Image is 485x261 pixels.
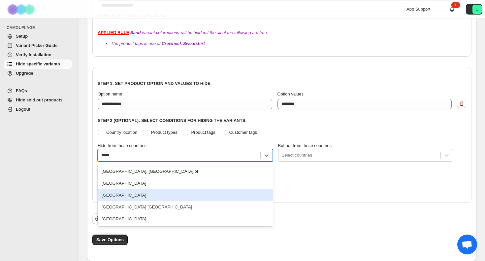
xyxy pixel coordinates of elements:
span: Hide specific variants [16,61,60,66]
div: [GEOGRAPHIC_DATA] [98,213,273,225]
p: Step 1: Set product option and values to hide [98,80,466,87]
a: Setup [4,32,72,41]
span: Product types [151,130,178,135]
b: Sand [130,30,141,35]
span: Variant Picker Guide [16,43,57,48]
p: Step 2 (Optional): Select conditions for hiding the variants: [98,117,466,124]
span: Customer tags [229,130,257,135]
button: Addanotheroption [92,213,143,224]
a: Variant Picker Guide [4,41,72,50]
button: Save Options [92,235,128,245]
span: Hide sold out products [16,97,63,102]
text: U [476,7,478,11]
span: App Support [406,7,430,12]
span: Hide from these countries [98,143,146,148]
span: Verify Installation [16,52,51,57]
span: Logout [16,107,30,112]
span: CAMOUFLAGE [7,25,75,30]
a: Hide sold out products [4,95,72,105]
div: [GEOGRAPHIC_DATA] [98,189,273,201]
div: [GEOGRAPHIC_DATA] [GEOGRAPHIC_DATA] [98,201,273,213]
span: Option values [277,92,304,96]
span: Avatar with initials U [472,5,482,14]
div: [GEOGRAPHIC_DATA] [98,177,273,189]
a: Hide specific variants [4,59,72,69]
span: Setup [16,34,28,39]
button: Avatar with initials U [466,4,482,15]
span: Upgrade [16,71,33,76]
div: [GEOGRAPHIC_DATA], [GEOGRAPHIC_DATA] of [98,166,273,177]
a: Open chat [457,235,477,254]
span: The product tags is one of: [111,41,205,46]
a: 1 [449,6,455,13]
span: Save Options [96,237,124,243]
span: Option name [98,92,122,96]
b: Crewneck Sweatshirt [162,41,205,46]
div: 1 [451,2,460,8]
img: Camouflage [5,0,38,19]
strong: APPLIED RULE [98,30,129,35]
a: Upgrade [4,69,72,78]
a: Logout [4,105,72,114]
span: Country location [106,130,137,135]
span: Product tags [191,130,215,135]
span: FAQs [16,88,27,93]
span: But not from these countries [278,143,332,148]
a: FAQs [4,86,72,95]
div: : variant.size options will be hidden [98,187,466,193]
div: : variant.color options will be hidden if the all of the following are true: [98,29,466,47]
a: Verify Installation [4,50,72,59]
